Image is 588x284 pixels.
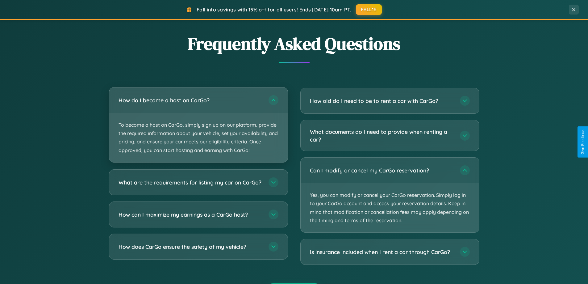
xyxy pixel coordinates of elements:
h3: Is insurance included when I rent a car through CarGo? [310,248,454,256]
p: To become a host on CarGo, simply sign up on our platform, provide the required information about... [109,113,288,162]
h3: What are the requirements for listing my car on CarGo? [119,178,262,186]
p: Yes, you can modify or cancel your CarGo reservation. Simply log in to your CarGo account and acc... [301,183,479,232]
h2: Frequently Asked Questions [109,32,479,56]
h3: What documents do I need to provide when renting a car? [310,128,454,143]
h3: How does CarGo ensure the safety of my vehicle? [119,243,262,250]
h3: Can I modify or cancel my CarGo reservation? [310,167,454,174]
span: Fall into savings with 15% off for all users! Ends [DATE] 10am PT. [197,6,351,13]
h3: How do I become a host on CarGo? [119,96,262,104]
h3: How old do I need to be to rent a car with CarGo? [310,97,454,105]
h3: How can I maximize my earnings as a CarGo host? [119,210,262,218]
div: Give Feedback [581,129,585,155]
button: FALL15 [356,4,382,15]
